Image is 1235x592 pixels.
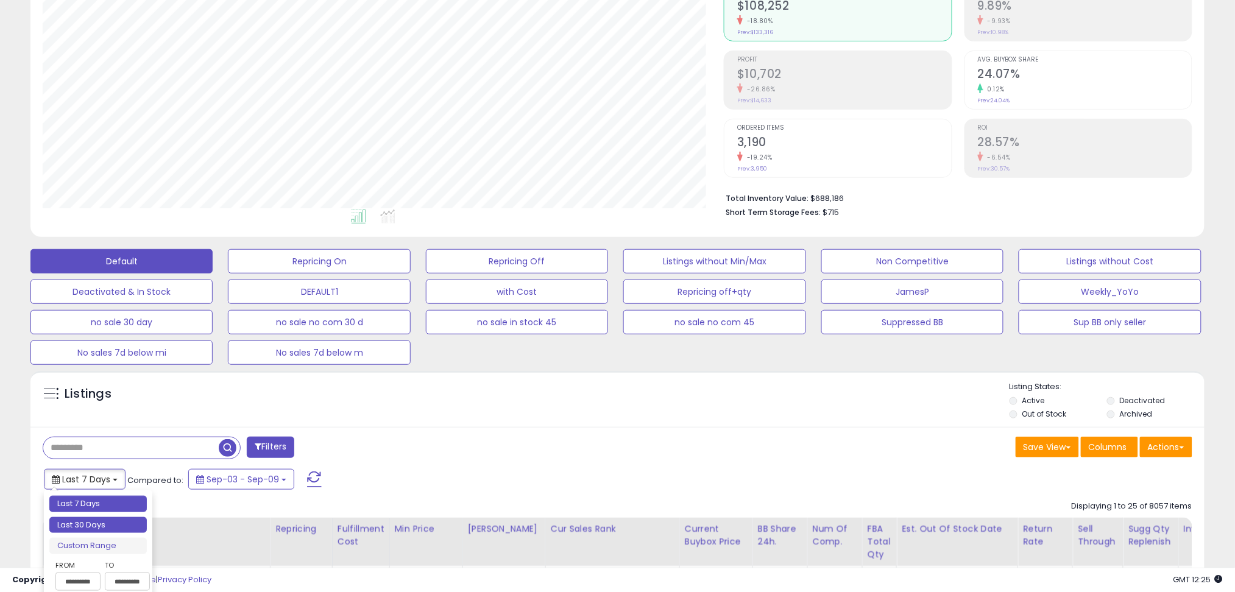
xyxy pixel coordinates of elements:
[426,249,608,273] button: Repricing Off
[821,280,1003,304] button: JamesP
[1089,441,1127,453] span: Columns
[983,16,1011,26] small: -9.93%
[1019,249,1201,273] button: Listings without Cost
[468,523,540,535] div: [PERSON_NAME]
[1078,523,1118,548] div: Sell Through
[1072,501,1192,512] div: Displaying 1 to 25 of 8057 items
[737,165,767,172] small: Prev: 3,950
[275,523,327,535] div: Repricing
[49,496,147,512] li: Last 7 Days
[1010,381,1205,393] p: Listing States:
[228,340,410,365] button: No sales 7d below m
[30,280,213,304] button: Deactivated & In Stock
[158,574,211,585] a: Privacy Policy
[1119,409,1152,419] label: Archived
[551,523,674,535] div: Cur Sales Rank
[1019,310,1201,334] button: Sup BB only seller
[105,559,141,571] label: To
[338,523,384,548] div: Fulfillment Cost
[207,473,279,485] span: Sep-03 - Sep-09
[1124,518,1179,566] th: Please note that this number is a calculation based on your required days of coverage and your ve...
[188,469,294,490] button: Sep-03 - Sep-09
[1022,409,1067,419] label: Out of Stock
[823,206,839,218] span: $715
[821,249,1003,273] button: Non Competitive
[902,523,1013,535] div: Est. Out Of Stock Date
[978,97,1010,104] small: Prev: 24.04%
[737,97,771,104] small: Prev: $14,633
[737,125,951,132] span: Ordered Items
[743,16,773,26] small: -18.80%
[868,523,892,561] div: FBA Total Qty
[426,280,608,304] button: with Cost
[978,67,1192,83] h2: 24.07%
[726,207,821,217] b: Short Term Storage Fees:
[1023,523,1067,548] div: Return Rate
[49,538,147,554] li: Custom Range
[30,249,213,273] button: Default
[978,125,1192,132] span: ROI
[1128,523,1173,548] div: Sugg Qty Replenish
[1016,437,1079,457] button: Save View
[813,523,857,548] div: Num of Comp.
[1019,280,1201,304] button: Weekly_YoYo
[247,437,294,458] button: Filters
[623,310,805,334] button: no sale no com 45
[983,85,1005,94] small: 0.12%
[426,310,608,334] button: no sale in stock 45
[12,574,57,585] strong: Copyright
[1140,437,1192,457] button: Actions
[62,473,110,485] span: Last 7 Days
[685,523,748,548] div: Current Buybox Price
[737,135,951,152] h2: 3,190
[127,474,183,486] span: Compared to:
[75,523,265,535] div: Title
[978,29,1009,36] small: Prev: 10.98%
[1081,437,1138,457] button: Columns
[737,29,773,36] small: Prev: $133,316
[395,523,458,535] div: Min Price
[743,153,773,162] small: -19.24%
[1173,574,1223,585] span: 2025-09-17 12:25 GMT
[228,249,410,273] button: Repricing On
[737,67,951,83] h2: $10,702
[978,135,1192,152] h2: 28.57%
[30,340,213,365] button: No sales 7d below mi
[978,165,1010,172] small: Prev: 30.57%
[978,57,1192,63] span: Avg. Buybox Share
[623,249,805,273] button: Listings without Min/Max
[743,85,776,94] small: -26.86%
[758,523,802,548] div: BB Share 24h.
[12,574,211,586] div: seller snap | |
[44,469,126,490] button: Last 7 Days
[55,559,98,571] label: From
[1022,395,1045,406] label: Active
[726,193,809,203] b: Total Inventory Value:
[30,310,213,334] button: no sale 30 day
[65,386,111,403] h5: Listings
[49,517,147,534] li: Last 30 Days
[228,280,410,304] button: DEFAULT1
[623,280,805,304] button: Repricing off+qty
[821,310,1003,334] button: Suppressed BB
[726,190,1183,205] li: $688,186
[1119,395,1165,406] label: Deactivated
[983,153,1011,162] small: -6.54%
[228,310,410,334] button: no sale no com 30 d
[737,57,951,63] span: Profit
